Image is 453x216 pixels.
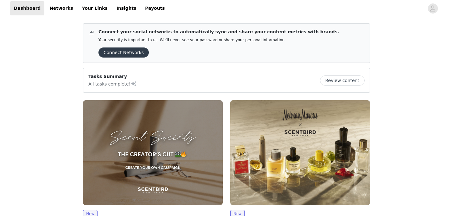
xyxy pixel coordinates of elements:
[78,1,111,15] a: Your Links
[98,38,339,42] p: Your security is important to us. We’ll never see your password or share your personal information.
[88,80,137,87] p: All tasks complete!
[430,3,436,14] div: avatar
[320,75,365,86] button: Review content
[10,1,44,15] a: Dashboard
[141,1,169,15] a: Payouts
[230,100,370,205] img: Scentbird
[88,73,137,80] p: Tasks Summary
[98,47,149,58] button: Connect Networks
[98,29,339,35] p: Connect your social networks to automatically sync and share your content metrics with brands.
[83,100,223,205] img: Scentbird
[46,1,77,15] a: Networks
[113,1,140,15] a: Insights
